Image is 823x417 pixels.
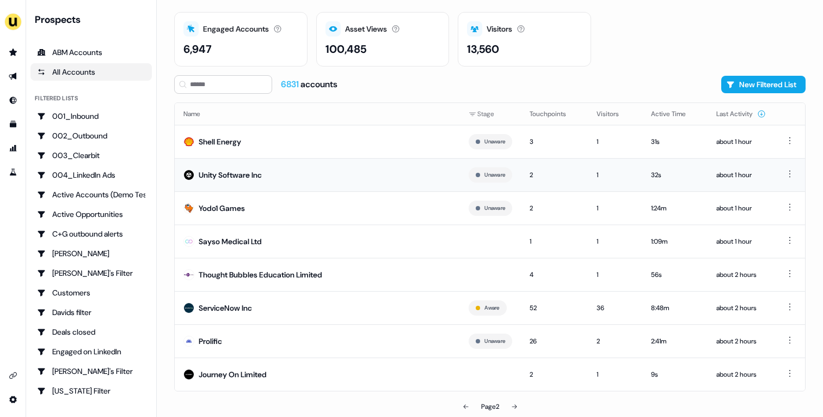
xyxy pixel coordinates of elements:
[651,203,699,214] div: 1:24m
[30,186,152,203] a: Go to Active Accounts (Demo Test)
[37,287,145,298] div: Customers
[37,130,145,141] div: 002_Outbound
[37,346,145,357] div: Engaged on LinkedIn
[183,41,212,57] div: 6,947
[199,336,222,347] div: Prolific
[199,136,241,147] div: Shell Energy
[651,369,699,380] div: 9s
[530,303,579,313] div: 52
[199,369,267,380] div: Journey On Limited
[4,92,22,109] a: Go to Inbound
[651,170,699,180] div: 32s
[30,245,152,262] a: Go to Charlotte Stone
[30,63,152,81] a: All accounts
[4,391,22,408] a: Go to integrations
[597,336,634,347] div: 2
[484,203,505,213] button: Unaware
[203,23,269,35] div: Engaged Accounts
[4,68,22,85] a: Go to outbound experience
[484,303,499,313] button: Aware
[281,78,300,90] span: 6831
[30,107,152,125] a: Go to 001_Inbound
[530,369,579,380] div: 2
[37,366,145,377] div: [PERSON_NAME]'s Filter
[716,269,766,280] div: about 2 hours
[484,137,505,147] button: Unaware
[597,269,634,280] div: 1
[199,236,262,247] div: Sayso Medical Ltd
[37,385,145,396] div: [US_STATE] Filter
[530,203,579,214] div: 2
[35,13,152,26] div: Prospects
[30,284,152,301] a: Go to Customers
[30,206,152,223] a: Go to Active Opportunities
[4,164,22,181] a: Go to experiments
[30,225,152,243] a: Go to C+G outbound alerts
[716,203,766,214] div: about 1 hour
[30,382,152,400] a: Go to Georgia Filter
[597,104,632,124] button: Visitors
[345,23,387,35] div: Asset Views
[530,170,579,180] div: 2
[4,140,22,157] a: Go to attribution
[597,236,634,247] div: 1
[530,236,579,247] div: 1
[597,303,634,313] div: 36
[30,127,152,144] a: Go to 002_Outbound
[651,336,699,347] div: 2:41m
[281,78,337,90] div: accounts
[651,269,699,280] div: 56s
[4,44,22,61] a: Go to prospects
[467,41,499,57] div: 13,560
[30,362,152,380] a: Go to Geneviève's Filter
[30,264,152,282] a: Go to Charlotte's Filter
[597,203,634,214] div: 1
[530,104,579,124] button: Touchpoints
[37,111,145,122] div: 001_Inbound
[651,136,699,147] div: 31s
[651,303,699,313] div: 8:48m
[37,67,145,77] div: All Accounts
[37,47,145,58] div: ABM Accounts
[716,104,766,124] button: Last Activity
[530,336,579,347] div: 26
[716,336,766,347] div: about 2 hours
[199,303,252,313] div: ServiceNow Inc
[484,170,505,180] button: Unaware
[716,369,766,380] div: about 2 hours
[199,203,245,214] div: Yodo1 Games
[716,236,766,247] div: about 1 hour
[484,336,505,346] button: Unaware
[30,343,152,360] a: Go to Engaged on LinkedIn
[30,166,152,184] a: Go to 004_LinkedIn Ads
[30,44,152,61] a: ABM Accounts
[37,150,145,161] div: 003_Clearbit
[37,209,145,220] div: Active Opportunities
[37,170,145,180] div: 004_LinkedIn Ads
[325,41,366,57] div: 100,485
[37,307,145,318] div: Davids filter
[37,327,145,337] div: Deals closed
[716,136,766,147] div: about 1 hour
[651,104,699,124] button: Active Time
[175,103,460,125] th: Name
[4,116,22,133] a: Go to templates
[30,304,152,321] a: Go to Davids filter
[597,170,634,180] div: 1
[487,23,512,35] div: Visitors
[199,170,262,180] div: Unity Software Inc
[481,401,499,412] div: Page 2
[37,228,145,239] div: C+G outbound alerts
[597,136,634,147] div: 1
[597,369,634,380] div: 1
[469,108,512,119] div: Stage
[716,303,766,313] div: about 2 hours
[530,136,579,147] div: 3
[199,269,322,280] div: Thought Bubbles Education Limited
[4,367,22,384] a: Go to integrations
[716,170,766,180] div: about 1 hour
[721,76,806,93] button: New Filtered List
[37,189,145,200] div: Active Accounts (Demo Test)
[37,268,145,279] div: [PERSON_NAME]'s Filter
[35,94,78,103] div: Filtered lists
